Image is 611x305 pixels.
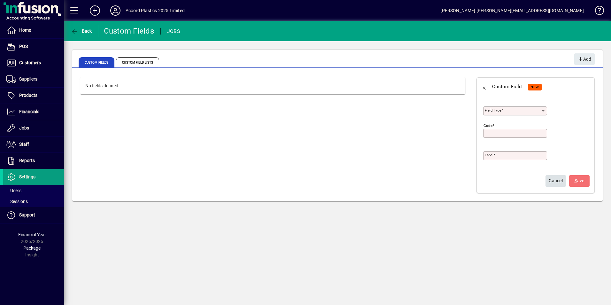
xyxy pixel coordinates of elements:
[3,22,64,38] a: Home
[19,93,37,98] span: Products
[64,25,99,37] app-page-header-button: Back
[3,120,64,136] a: Jobs
[19,158,35,163] span: Reports
[492,82,522,92] div: Custom Field
[104,26,154,36] div: Custom Fields
[19,76,37,82] span: Suppliers
[483,123,492,128] mat-label: Code
[569,175,590,187] button: Save
[6,188,21,193] span: Users
[6,199,28,204] span: Sessions
[574,53,595,65] button: Add
[590,1,603,22] a: Knowledge Base
[80,77,465,94] div: No fields defined.
[167,26,180,36] div: JOBS
[19,27,31,33] span: Home
[477,79,492,94] button: Back
[3,55,64,71] a: Customers
[575,178,577,183] span: S
[126,5,185,16] div: Accord Plastics 2025 Limited
[85,5,105,16] button: Add
[19,44,28,49] span: POS
[3,137,64,152] a: Staff
[3,88,64,104] a: Products
[485,108,501,113] mat-label: Field type
[71,28,92,34] span: Back
[79,57,114,67] span: Custom Fields
[3,196,64,207] a: Sessions
[18,232,46,237] span: Financial Year
[19,212,35,217] span: Support
[19,174,35,179] span: Settings
[3,207,64,223] a: Support
[545,175,566,187] button: Cancel
[19,109,39,114] span: Financials
[19,60,41,65] span: Customers
[3,39,64,55] a: POS
[575,176,584,186] span: ave
[577,54,591,65] span: Add
[19,142,29,147] span: Staff
[19,125,29,130] span: Jobs
[105,5,126,16] button: Profile
[69,25,94,37] button: Back
[116,57,159,67] span: Custom Field Lists
[3,153,64,169] a: Reports
[3,104,64,120] a: Financials
[3,71,64,87] a: Suppliers
[3,185,64,196] a: Users
[440,5,584,16] div: [PERSON_NAME] [PERSON_NAME][EMAIL_ADDRESS][DOMAIN_NAME]
[549,176,563,186] span: Cancel
[530,85,539,89] span: NEW
[23,246,41,251] span: Package
[485,153,493,157] mat-label: Label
